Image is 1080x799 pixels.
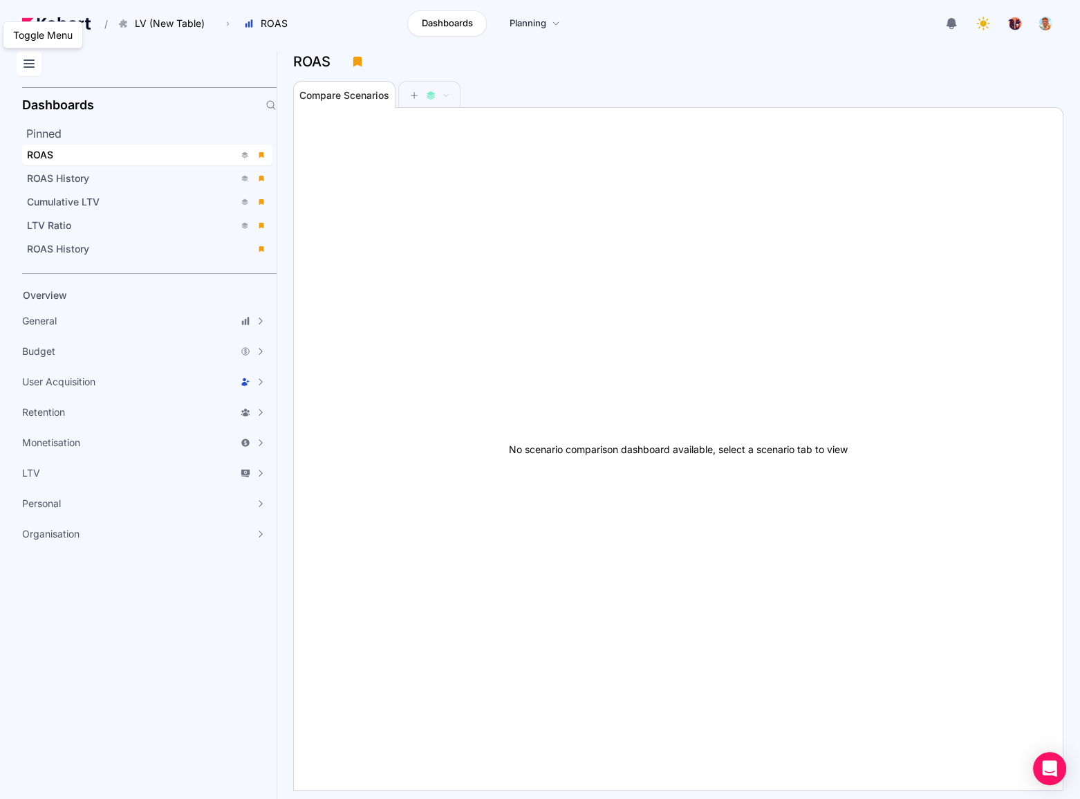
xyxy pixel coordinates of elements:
span: / [93,17,108,31]
span: LTV Ratio [27,219,71,231]
a: Cumulative LTV [22,192,272,212]
a: ROAS History [22,168,272,189]
img: logo_TreesPlease_20230726120307121221.png [1008,17,1022,30]
a: ROAS [22,145,272,165]
span: ROAS History [27,243,89,255]
a: Overview [18,285,253,306]
span: ROAS [27,149,53,160]
h2: Pinned [26,125,277,142]
button: LV (New Table) [111,12,219,35]
span: › [223,18,232,29]
span: Overview [23,289,67,301]
h3: ROAS [293,55,339,68]
div: No scenario comparison dashboard available, select a scenario tab to view [294,108,1063,790]
a: Dashboards [407,10,487,37]
span: Planning [510,17,546,30]
span: Cumulative LTV [27,196,100,208]
img: Kohort logo [22,17,91,30]
div: Open Intercom Messenger [1033,752,1066,785]
span: Organisation [22,527,80,541]
span: Dashboards [421,17,472,30]
a: Planning [495,10,575,37]
a: LTV Ratio [22,215,272,236]
span: ROAS History [27,172,89,184]
span: Retention [22,405,65,419]
div: Toggle Menu [10,25,75,45]
span: Budget [22,345,55,358]
span: ROAS [261,17,288,30]
span: User Acquisition [22,375,95,389]
button: ROAS [236,12,302,35]
span: Compare Scenarios [299,91,389,100]
a: ROAS History [22,239,272,259]
span: LTV [22,466,40,480]
h2: Dashboards [22,99,94,111]
span: General [22,314,57,328]
span: LV (New Table) [135,17,205,30]
span: Monetisation [22,436,80,450]
span: Personal [22,497,61,511]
